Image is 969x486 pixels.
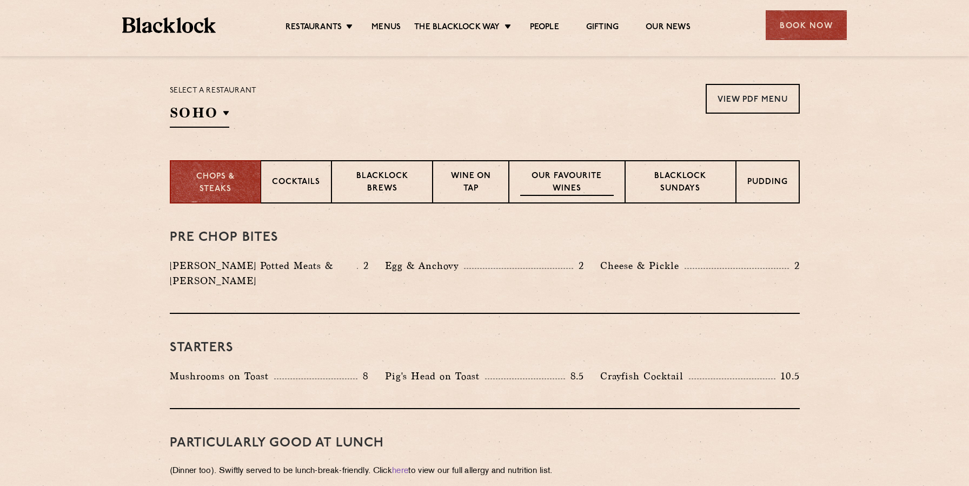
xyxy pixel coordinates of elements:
p: Cocktails [272,176,320,190]
p: Select a restaurant [170,84,257,98]
a: Restaurants [286,22,342,34]
p: 8 [357,369,369,383]
p: Chops & Steaks [182,171,249,195]
div: Book Now [766,10,847,40]
h3: PARTICULARLY GOOD AT LUNCH [170,436,800,450]
a: Menus [371,22,401,34]
p: Our favourite wines [520,170,614,196]
a: Our News [646,22,691,34]
h3: Starters [170,341,800,355]
p: Egg & Anchovy [385,258,464,273]
p: Wine on Tap [444,170,497,196]
p: Pudding [747,176,788,190]
p: Blacklock Sundays [636,170,724,196]
img: BL_Textured_Logo-footer-cropped.svg [122,17,216,33]
a: The Blacklock Way [414,22,500,34]
p: 2 [573,259,584,273]
p: Crayfish Cocktail [600,369,689,384]
p: Cheese & Pickle [600,258,685,273]
p: Pig's Head on Toast [385,369,485,384]
a: here [392,467,408,475]
a: Gifting [586,22,619,34]
p: Mushrooms on Toast [170,369,274,384]
a: People [530,22,559,34]
p: 10.5 [775,369,799,383]
h3: Pre Chop Bites [170,231,800,245]
p: 2 [789,259,800,273]
p: Blacklock Brews [343,170,422,196]
p: 8.5 [565,369,585,383]
p: [PERSON_NAME] Potted Meats & [PERSON_NAME] [170,258,357,288]
a: View PDF Menu [706,84,800,114]
p: 2 [358,259,369,273]
h2: SOHO [170,103,229,128]
p: (Dinner too). Swiftly served to be lunch-break-friendly. Click to view our full allergy and nutri... [170,464,800,479]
